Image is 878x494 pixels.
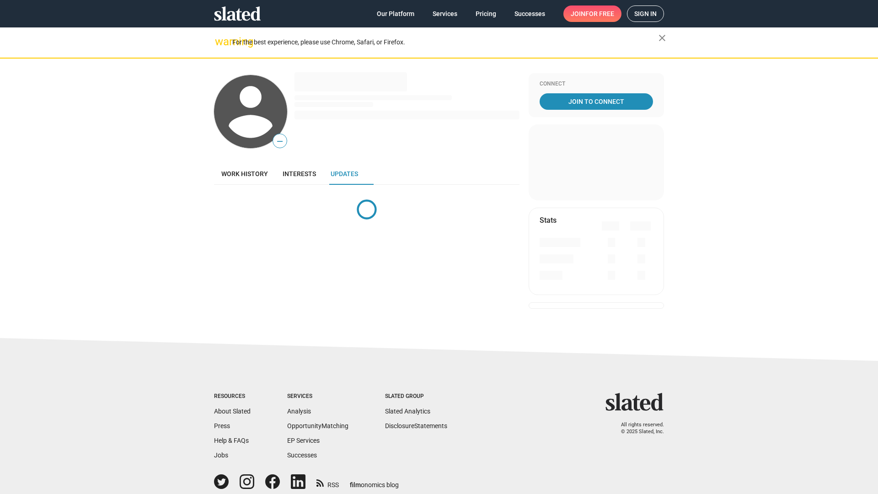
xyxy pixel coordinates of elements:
span: film [350,481,361,489]
a: Analysis [287,408,311,415]
a: Press [214,422,230,430]
span: Pricing [476,5,496,22]
a: EP Services [287,437,320,444]
a: Work history [214,163,275,185]
span: Updates [331,170,358,177]
div: Connect [540,81,653,88]
span: Successes [514,5,545,22]
span: for free [585,5,614,22]
a: Join To Connect [540,93,653,110]
span: — [273,135,287,147]
a: OpportunityMatching [287,422,348,430]
a: Pricing [468,5,503,22]
span: Join To Connect [541,93,651,110]
a: Jobs [214,451,228,459]
a: Updates [323,163,365,185]
a: Help & FAQs [214,437,249,444]
span: Interests [283,170,316,177]
a: Services [425,5,465,22]
a: Interests [275,163,323,185]
a: Successes [507,5,552,22]
a: Slated Analytics [385,408,430,415]
span: Our Platform [377,5,414,22]
a: About Slated [214,408,251,415]
span: Work history [221,170,268,177]
a: DisclosureStatements [385,422,447,430]
a: Joinfor free [563,5,621,22]
a: RSS [316,475,339,489]
span: Sign in [634,6,657,21]
div: For the best experience, please use Chrome, Safari, or Firefox. [232,36,658,48]
a: filmonomics blog [350,473,399,489]
div: Resources [214,393,251,400]
span: Join [571,5,614,22]
a: Sign in [627,5,664,22]
p: All rights reserved. © 2025 Slated, Inc. [611,422,664,435]
span: Services [433,5,457,22]
div: Services [287,393,348,400]
mat-icon: warning [215,36,226,47]
div: Slated Group [385,393,447,400]
a: Our Platform [369,5,422,22]
mat-card-title: Stats [540,215,557,225]
a: Successes [287,451,317,459]
mat-icon: close [657,32,668,43]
